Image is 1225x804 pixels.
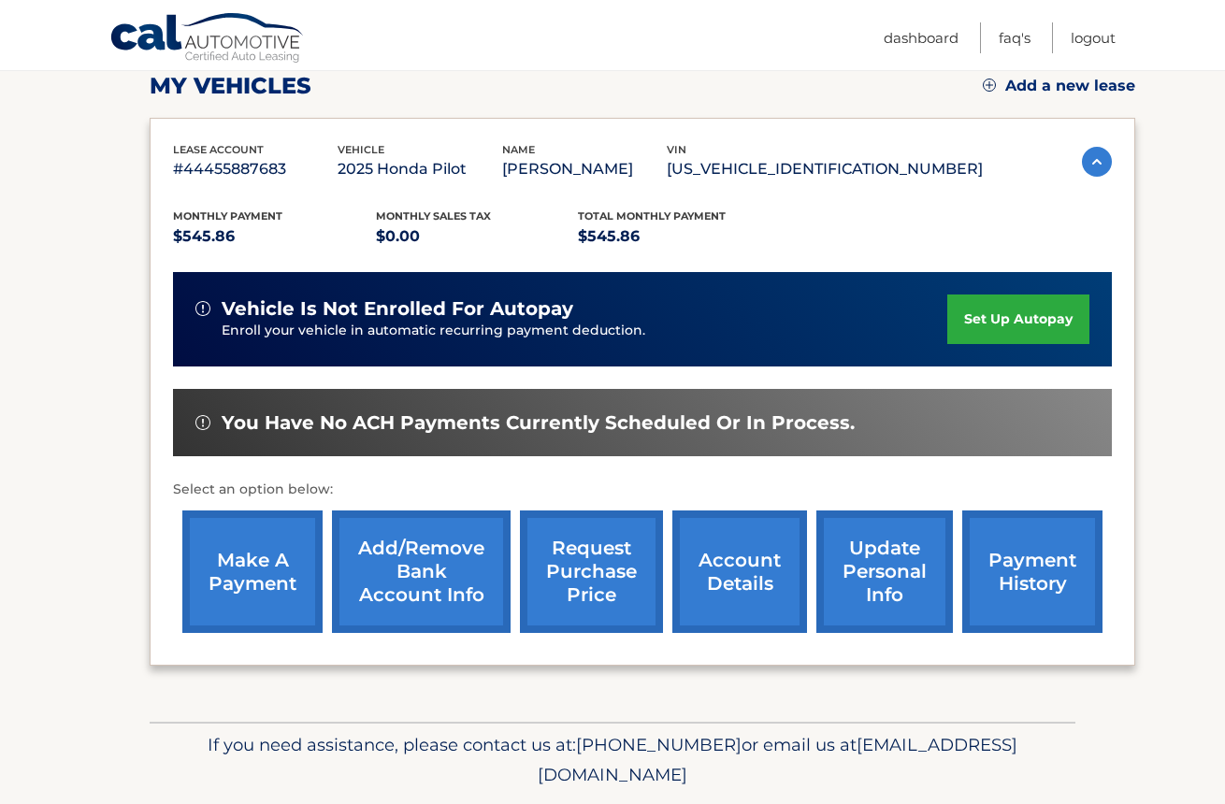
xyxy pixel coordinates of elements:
[667,156,983,182] p: [US_VEHICLE_IDENTIFICATION_NUMBER]
[332,510,511,633] a: Add/Remove bank account info
[182,510,323,633] a: make a payment
[173,156,338,182] p: #44455887683
[338,143,384,156] span: vehicle
[376,223,579,250] p: $0.00
[1071,22,1116,53] a: Logout
[672,510,807,633] a: account details
[816,510,953,633] a: update personal info
[578,223,781,250] p: $545.86
[222,411,855,435] span: You have no ACH payments currently scheduled or in process.
[538,734,1017,785] span: [EMAIL_ADDRESS][DOMAIN_NAME]
[520,510,663,633] a: request purchase price
[578,209,726,223] span: Total Monthly Payment
[109,12,306,66] a: Cal Automotive
[502,156,667,182] p: [PERSON_NAME]
[1082,147,1112,177] img: accordion-active.svg
[162,730,1063,790] p: If you need assistance, please contact us at: or email us at
[502,143,535,156] span: name
[999,22,1030,53] a: FAQ's
[222,297,573,321] span: vehicle is not enrolled for autopay
[983,79,996,92] img: add.svg
[222,321,947,341] p: Enroll your vehicle in automatic recurring payment deduction.
[195,301,210,316] img: alert-white.svg
[884,22,958,53] a: Dashboard
[376,209,491,223] span: Monthly sales Tax
[667,143,686,156] span: vin
[576,734,742,755] span: [PHONE_NUMBER]
[962,510,1102,633] a: payment history
[173,143,264,156] span: lease account
[173,479,1112,501] p: Select an option below:
[173,223,376,250] p: $545.86
[338,156,502,182] p: 2025 Honda Pilot
[173,209,282,223] span: Monthly Payment
[195,415,210,430] img: alert-white.svg
[150,72,311,100] h2: my vehicles
[983,77,1135,95] a: Add a new lease
[947,294,1089,344] a: set up autopay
